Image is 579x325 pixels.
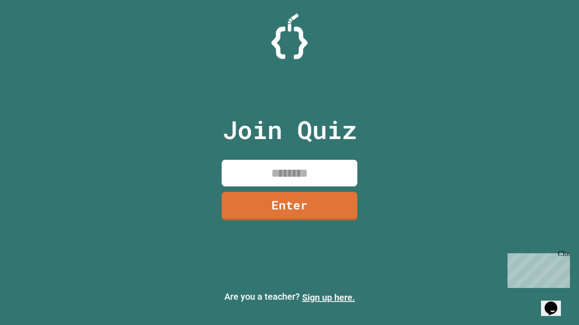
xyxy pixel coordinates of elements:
a: Enter [222,192,357,220]
img: Logo.svg [271,14,308,59]
div: Chat with us now!Close [4,4,62,57]
p: Join Quiz [223,111,357,149]
iframe: chat widget [504,250,570,288]
iframe: chat widget [541,289,570,316]
p: Are you a teacher? [7,290,572,304]
a: Sign up here. [302,292,355,303]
